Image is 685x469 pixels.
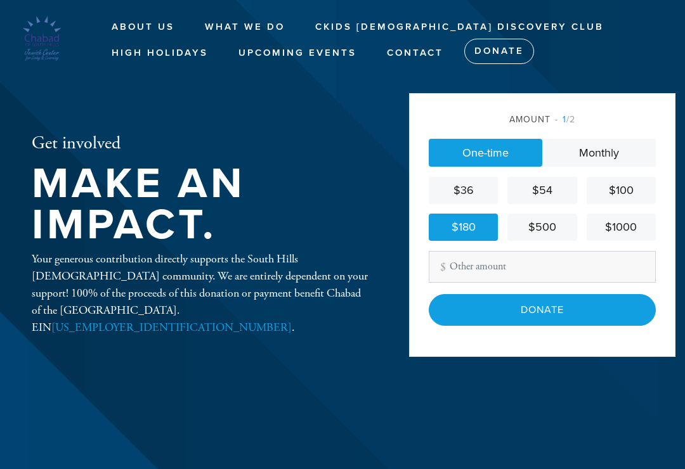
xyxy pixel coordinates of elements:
a: High Holidays [102,41,218,65]
img: Untitled%20design%20%2817%29.png [19,16,65,61]
div: $54 [512,182,571,199]
a: About us [102,15,184,39]
span: /2 [555,114,575,125]
a: CKids [DEMOGRAPHIC_DATA] Discovery Club [306,15,613,39]
div: $36 [434,182,493,199]
a: $1000 [587,214,656,241]
a: $54 [507,177,577,204]
div: $500 [512,219,571,236]
a: Contact [377,41,453,65]
a: Donate [464,39,534,64]
div: $1000 [592,219,651,236]
h1: Make an impact. [32,164,368,245]
div: Your generous contribution directly supports the South Hills [DEMOGRAPHIC_DATA] community. We are... [32,250,368,336]
a: What We Do [195,15,294,39]
div: $100 [592,182,651,199]
h2: Get involved [32,133,368,155]
span: 1 [563,114,566,125]
a: $500 [507,214,577,241]
div: $180 [434,219,493,236]
a: Upcoming Events [229,41,366,65]
a: $36 [429,177,498,204]
a: [US_EMPLOYER_IDENTIFICATION_NUMBER] [51,320,292,335]
div: Amount [429,113,656,126]
a: $100 [587,177,656,204]
a: $180 [429,214,498,241]
a: One-time [429,139,542,167]
a: Monthly [542,139,656,167]
input: Other amount [429,251,656,283]
input: Donate [429,294,656,326]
